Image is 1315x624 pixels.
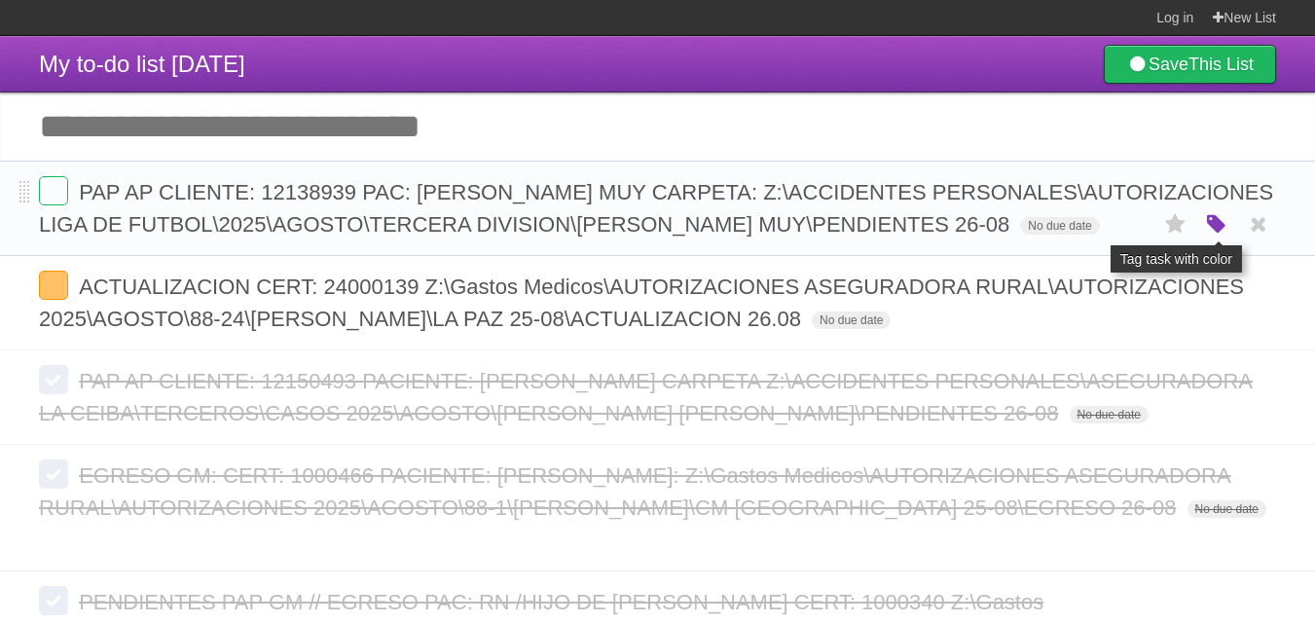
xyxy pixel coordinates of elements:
label: Done [39,459,68,489]
span: ACTUALIZACION CERT: 24000139 Z:\Gastos Medicos\AUTORIZACIONES ASEGURADORA RURAL\AUTORIZACIONES 20... [39,275,1244,331]
span: My to-do list [DATE] [39,51,245,77]
label: Star task [1157,208,1194,240]
span: PAP AP CLIENTE: 12138939 PAC: [PERSON_NAME] MUY CARPETA: Z:\ACCIDENTES PERSONALES\AUTORIZACIONES ... [39,180,1273,237]
label: Done [39,586,68,615]
span: PAP AP CLIENTE: 12150493 PACIENTE: [PERSON_NAME] CARPETA Z:\ACCIDENTES PERSONALES\ASEGURADORA LA ... [39,369,1253,425]
label: Done [39,271,68,300]
span: No due date [1020,217,1099,235]
span: EGRESO GM: CERT: 1000466 PACIENTE: [PERSON_NAME]: Z:\Gastos Medicos\AUTORIZACIONES ASEGURADORA RU... [39,463,1231,520]
label: Done [39,365,68,394]
span: No due date [1187,500,1266,518]
span: No due date [812,312,891,329]
a: SaveThis List [1104,45,1276,84]
label: Done [39,176,68,205]
b: This List [1188,55,1254,74]
span: No due date [1070,406,1149,423]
